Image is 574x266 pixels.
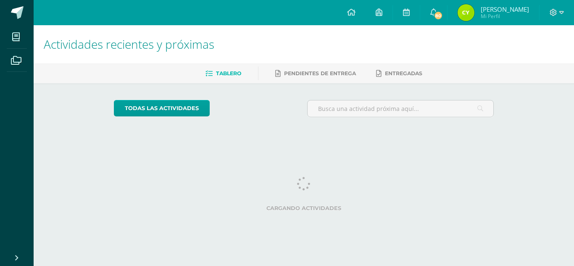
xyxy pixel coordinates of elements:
span: Tablero [216,70,241,76]
span: 80 [434,11,443,20]
span: [PERSON_NAME] [481,5,529,13]
span: Pendientes de entrega [284,70,356,76]
input: Busca una actividad próxima aquí... [308,100,494,117]
a: Pendientes de entrega [275,67,356,80]
a: Tablero [205,67,241,80]
span: Actividades recientes y próximas [44,36,214,52]
a: todas las Actividades [114,100,210,116]
label: Cargando actividades [114,205,494,211]
a: Entregadas [376,67,422,80]
img: 9221ccec0b9c13a6522550b27c560307.png [458,4,474,21]
span: Entregadas [385,70,422,76]
span: Mi Perfil [481,13,529,20]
